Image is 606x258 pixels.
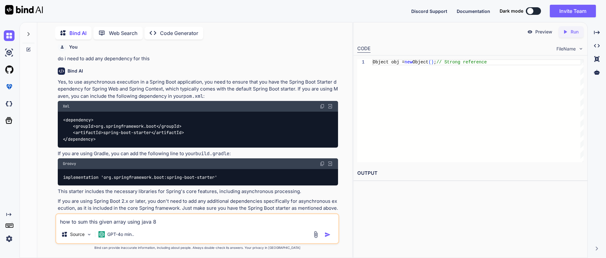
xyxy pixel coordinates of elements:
p: If you are using Gradle, you can add the following line to your : [58,150,338,157]
span: groupId [161,123,179,129]
p: Source [70,231,85,237]
span: ( [428,60,431,65]
p: Yes, to use asynchronous execution in a Spring Boot application, you need to ensure that you have... [58,79,338,100]
span: artifactId [156,130,181,136]
span: </ > [156,123,181,129]
img: chevron down [578,46,584,51]
button: Invite Team [550,5,596,17]
p: If you are using Spring Boot 2.x or later, you don't need to add any additional dependencies spec... [58,198,338,212]
code: implementation 'org.springframework.boot:spring-boot-starter' [63,174,218,181]
span: < > [73,130,103,136]
img: copy [320,104,325,109]
div: 1 [357,59,365,65]
p: Preview [535,29,552,35]
button: Discord Support [411,8,447,15]
span: ; [434,60,436,65]
img: settings [4,233,15,244]
img: Bind AI [5,5,43,15]
p: Bind can provide inaccurate information, including about people. Always double-check its answers.... [55,245,339,250]
code: org.springframework.boot spring-boot-starter [63,117,184,143]
img: ai-studio [4,47,15,58]
span: Groovy [63,161,76,166]
p: Code Generator [160,29,198,37]
span: Xml [63,104,69,109]
img: Pick Models [86,232,92,237]
div: CODE [357,45,371,53]
img: GPT-4o mini [98,231,105,237]
span: </ > [151,130,184,136]
span: dependency [66,117,91,123]
span: Dark mode [500,8,523,14]
img: premium [4,81,15,92]
span: artifactId [75,130,101,136]
img: Open in Browser [327,161,333,167]
textarea: how to sum this given array using java 8 [56,214,338,226]
img: copy [320,161,325,166]
span: ) [431,60,434,65]
span: Object obj = [373,60,405,65]
img: githubLight [4,64,15,75]
span: < > [73,123,96,129]
p: This starter includes the necessary libraries for Spring's core features, including asynchronous ... [58,188,338,195]
span: Object [413,60,428,65]
p: do i need to add any dependency for this [58,55,338,62]
span: < > [63,117,93,123]
img: Open in Browser [327,103,333,109]
span: // Strong reference [436,60,487,65]
span: new [404,60,412,65]
span: FileName [556,46,576,52]
code: build.gradle [195,150,229,157]
p: Web Search [109,29,138,37]
p: Run [571,29,579,35]
p: Bind AI [69,29,86,37]
span: Discord Support [411,9,447,14]
h2: OUTPUT [353,166,587,181]
span: Documentation [457,9,490,14]
h6: Bind AI [68,68,83,74]
img: attachment [312,231,319,238]
p: GPT-4o min.. [107,231,134,237]
h6: You [69,44,78,50]
img: preview [527,29,533,35]
span: groupId [75,123,93,129]
span: </ > [63,136,96,142]
img: darkCloudIdeIcon [4,98,15,109]
button: Documentation [457,8,490,15]
img: chat [4,30,15,41]
span: dependency [68,136,93,142]
img: icon [324,232,331,238]
code: pom.xml [183,93,203,99]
